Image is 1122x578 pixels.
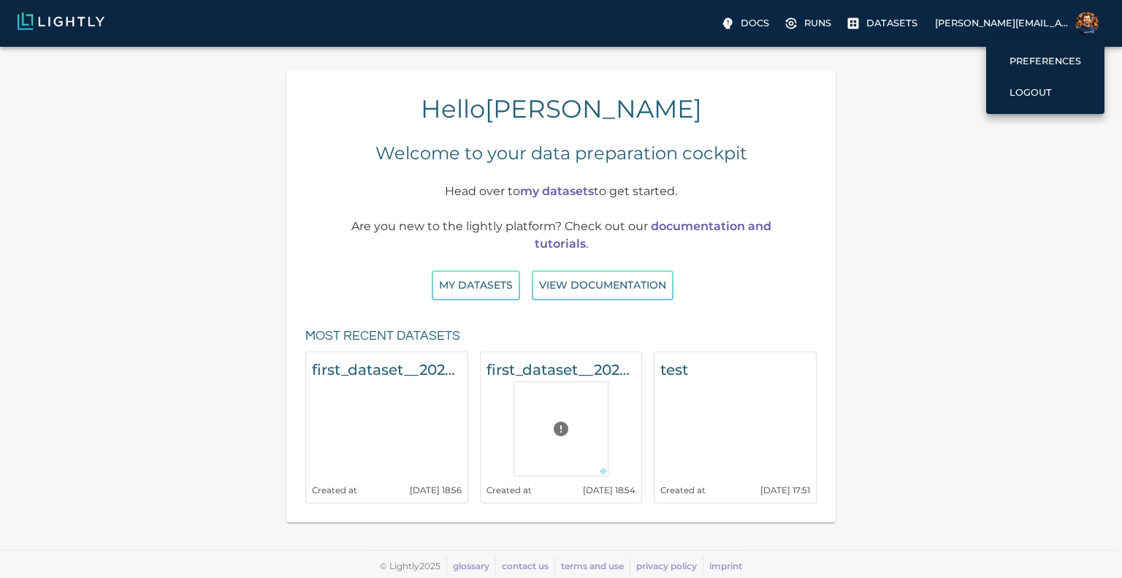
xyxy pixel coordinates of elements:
p: Preferences [1010,54,1081,68]
label: Preferences [1004,50,1087,72]
label: Logout [1004,81,1058,104]
a: Logout [1004,81,1087,104]
p: Logout [1010,85,1052,99]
